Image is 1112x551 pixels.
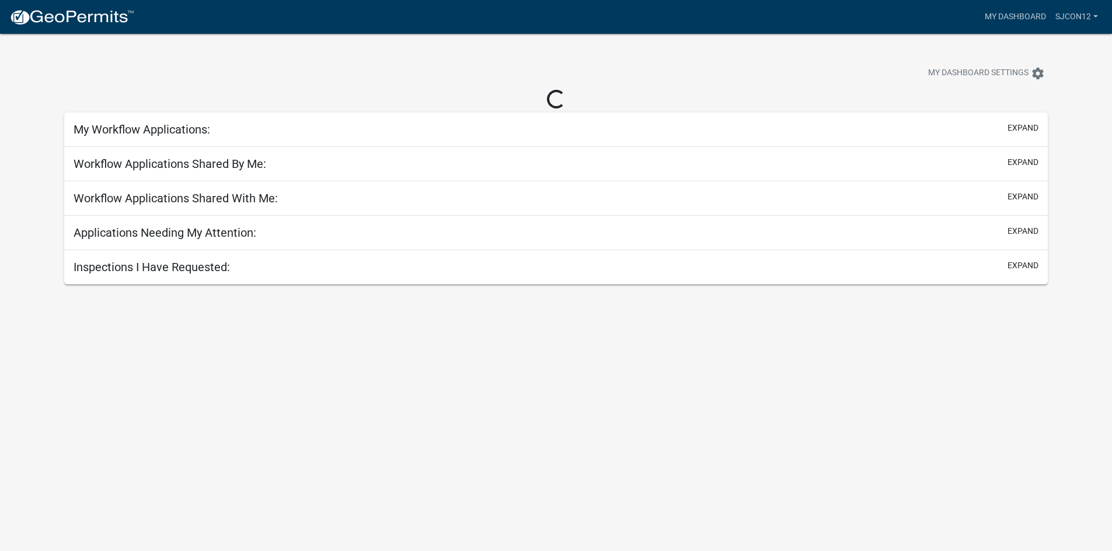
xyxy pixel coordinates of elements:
[1008,191,1038,203] button: expand
[1051,6,1103,28] a: sjcon12
[74,226,256,240] h5: Applications Needing My Attention:
[919,62,1054,85] button: My Dashboard Settingssettings
[74,122,210,136] h5: My Workflow Applications:
[74,191,278,205] h5: Workflow Applications Shared With Me:
[1008,122,1038,134] button: expand
[1008,156,1038,169] button: expand
[1008,259,1038,272] button: expand
[980,6,1051,28] a: My Dashboard
[928,66,1029,80] span: My Dashboard Settings
[74,157,266,171] h5: Workflow Applications Shared By Me:
[1008,225,1038,237] button: expand
[74,260,230,274] h5: Inspections I Have Requested:
[1031,66,1045,80] i: settings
